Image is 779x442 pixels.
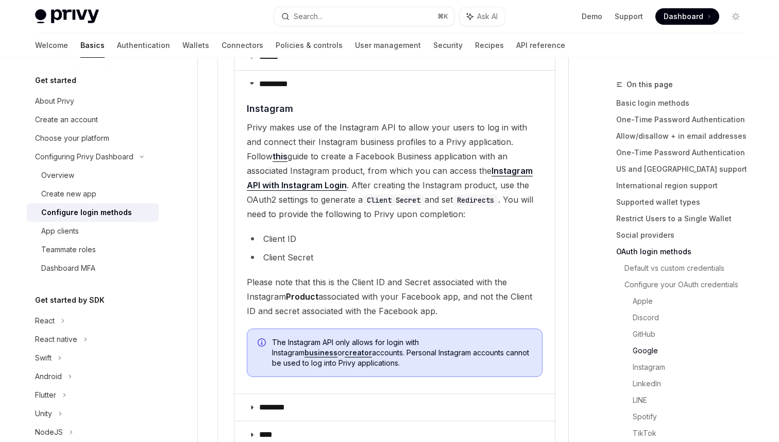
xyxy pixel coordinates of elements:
[633,392,752,408] a: LINE
[35,9,99,24] img: light logo
[633,425,752,441] a: TikTok
[27,166,159,185] a: Overview
[633,408,752,425] a: Spotify
[35,132,109,144] div: Choose your platform
[35,74,76,87] h5: Get started
[633,359,752,375] a: Instagram
[624,276,752,293] a: Configure your OAuth credentials
[41,206,132,219] div: Configure login methods
[616,95,752,111] a: Basic login methods
[27,129,159,148] a: Choose your platform
[273,151,287,162] a: this
[633,375,752,392] a: LinkedIn
[727,8,744,25] button: Toggle dark mode
[182,33,209,58] a: Wallets
[272,337,532,368] span: The Instagram API only allows for login with Instagram or accounts. Personal Instagram accounts c...
[27,185,159,203] a: Create new app
[35,151,133,163] div: Configuring Privy Dashboard
[616,161,752,177] a: US and [GEOGRAPHIC_DATA] support
[294,10,323,23] div: Search...
[633,342,752,359] a: Google
[633,326,752,342] a: GitHub
[35,95,74,107] div: About Privy
[41,188,96,200] div: Create new app
[460,7,505,26] button: Ask AI
[345,348,372,357] a: creator
[41,169,74,182] div: Overview
[41,262,95,274] div: Dashboard MFA
[582,11,602,22] a: Demo
[247,120,543,221] span: Privy makes use of the Instagram API to allow your users to log in with and connect their Instagr...
[27,222,159,240] a: App clients
[35,426,63,438] div: NodeJS
[35,333,77,346] div: React native
[633,309,752,326] a: Discord
[616,210,752,227] a: Restrict Users to a Single Wallet
[664,11,703,22] span: Dashboard
[477,11,498,22] span: Ask AI
[35,33,68,58] a: Welcome
[117,33,170,58] a: Authentication
[222,33,263,58] a: Connectors
[616,177,752,194] a: International region support
[247,275,543,318] span: Please note that this is the Client ID and Secret associated with the Instagram associated with y...
[35,294,105,306] h5: Get started by SDK
[633,293,752,309] a: Apple
[616,128,752,144] a: Allow/disallow + in email addresses
[433,33,463,58] a: Security
[35,315,55,327] div: React
[234,70,555,394] details: **** ****Navigate to headerInstagramPrivy makes use of the Instagram API to allow your users to l...
[27,203,159,222] a: Configure login methods
[616,194,752,210] a: Supported wallet types
[516,33,565,58] a: API reference
[274,7,454,26] button: Search...⌘K
[27,110,159,129] a: Create an account
[35,352,52,364] div: Swift
[355,33,421,58] a: User management
[475,33,504,58] a: Recipes
[624,260,752,276] a: Default vs custom credentials
[35,370,62,383] div: Android
[27,240,159,259] a: Teammate roles
[615,11,643,22] a: Support
[286,291,318,302] strong: Product
[41,243,96,256] div: Teammate roles
[258,338,268,349] svg: Info
[626,78,673,91] span: On this page
[655,8,719,25] a: Dashboard
[276,33,343,58] a: Policies & controls
[247,102,293,116] span: Instagram
[616,111,752,128] a: One-Time Password Authentication
[363,194,425,206] code: Client Secret
[616,227,752,243] a: Social providers
[437,12,448,21] span: ⌘ K
[453,194,498,206] code: Redirects
[304,348,337,357] a: business
[247,232,543,246] li: Client ID
[616,243,752,260] a: OAuth login methods
[35,389,56,401] div: Flutter
[41,225,79,237] div: App clients
[247,250,543,265] li: Client Secret
[80,33,105,58] a: Basics
[27,259,159,277] a: Dashboard MFA
[35,113,98,126] div: Create an account
[27,92,159,110] a: About Privy
[35,407,52,420] div: Unity
[616,144,752,161] a: One-Time Password Authentication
